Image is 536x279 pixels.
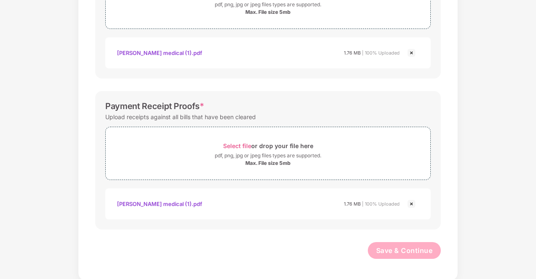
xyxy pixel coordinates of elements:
[223,142,251,149] span: Select file
[215,0,321,9] div: pdf, png, jpg or jpeg files types are supported.
[117,197,202,211] div: [PERSON_NAME] medical (1).pdf
[117,46,202,60] div: [PERSON_NAME] medical (1).pdf
[406,48,416,58] img: svg+xml;base64,PHN2ZyBpZD0iQ3Jvc3MtMjR4MjQiIHhtbG5zPSJodHRwOi8vd3d3LnczLm9yZy8yMDAwL3N2ZyIgd2lkdG...
[362,50,400,56] span: | 100% Uploaded
[368,242,441,259] button: Save & Continue
[215,151,321,160] div: pdf, png, jpg or jpeg files types are supported.
[362,201,400,207] span: | 100% Uploaded
[245,160,291,167] div: Max. File size 5mb
[344,201,361,207] span: 1.76 MB
[245,9,291,16] div: Max. File size 5mb
[105,111,256,123] div: Upload receipts against all bills that have been cleared
[344,50,361,56] span: 1.76 MB
[223,140,313,151] div: or drop your file here
[406,199,416,209] img: svg+xml;base64,PHN2ZyBpZD0iQ3Jvc3MtMjR4MjQiIHhtbG5zPSJodHRwOi8vd3d3LnczLm9yZy8yMDAwL3N2ZyIgd2lkdG...
[106,133,430,173] span: Select fileor drop your file herepdf, png, jpg or jpeg files types are supported.Max. File size 5mb
[105,101,204,111] div: Payment Receipt Proofs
